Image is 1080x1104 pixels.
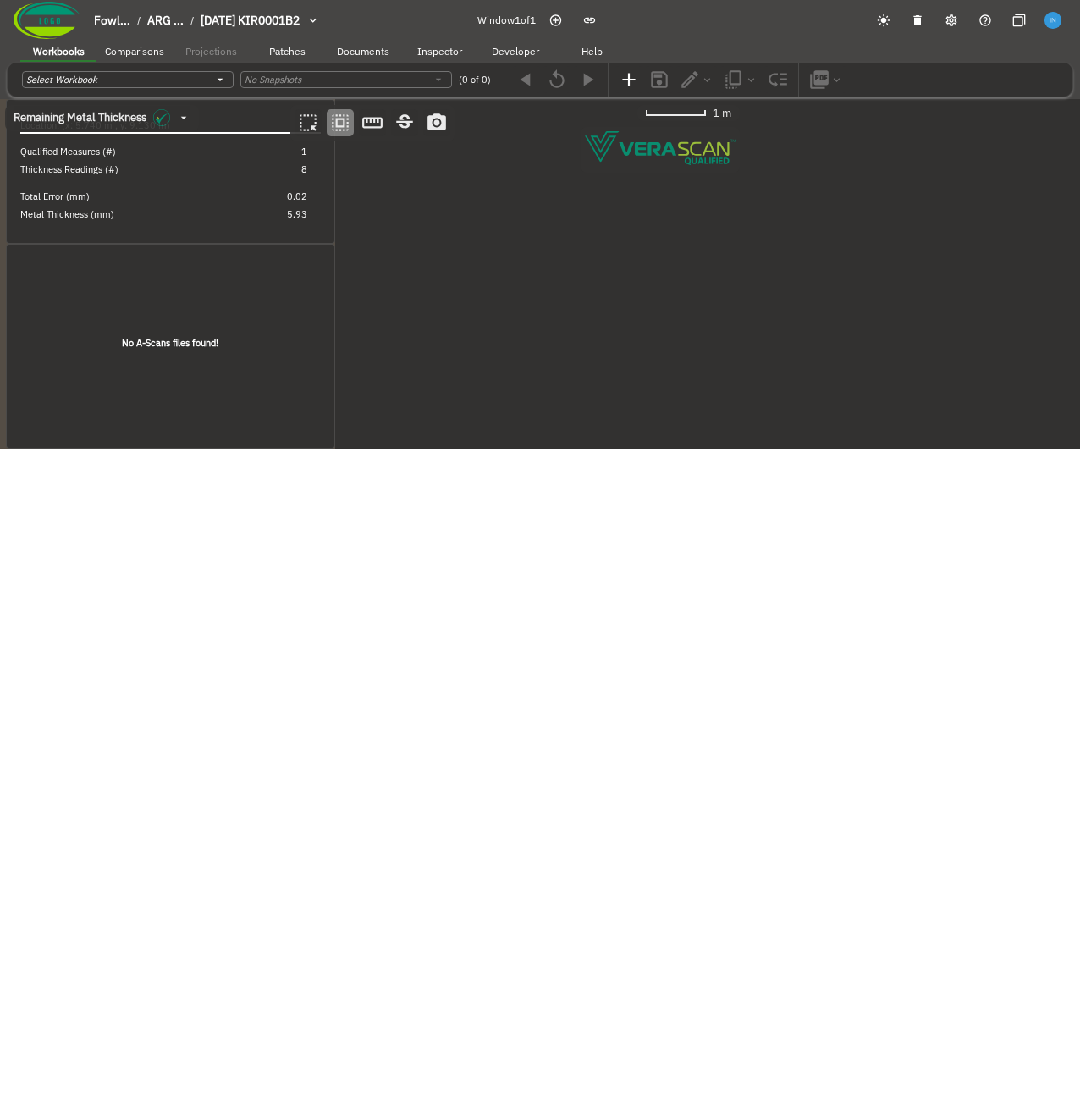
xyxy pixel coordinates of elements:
span: Inspector [417,45,462,58]
span: 1 m [713,105,731,122]
span: Metal Thickness (mm) [20,208,114,220]
span: Workbooks [33,45,85,58]
i: No Snapshots [245,74,301,86]
span: ARG ... [147,13,184,28]
span: Thickness Readings (#) [20,163,118,175]
span: Comparisons [105,45,164,58]
li: / [190,14,194,28]
img: icon in the dropdown [153,109,170,126]
span: 8 [301,163,307,175]
img: f6ffcea323530ad0f5eeb9c9447a59c5 [1044,12,1061,28]
span: Remaining Metal Thickness [14,111,146,124]
span: Fowl... [94,13,130,28]
span: 5.93 [287,208,307,220]
span: (0 of 0) [459,73,491,87]
span: Window 1 of 1 [477,13,536,28]
span: 0.02 [287,190,307,202]
span: Documents [337,45,389,58]
span: [DATE] KIR0001B2 [201,13,300,28]
span: Help [581,45,603,58]
span: 1 [301,146,307,157]
span: Patches [269,45,306,58]
img: Verascope qualified watermark [585,131,736,165]
span: Total Error (mm) [20,190,90,202]
img: Company Logo [14,2,80,39]
button: breadcrumb [87,7,334,35]
span: Developer [492,45,539,58]
b: No A-Scans files found! [122,337,218,349]
i: Select Workbook [26,74,97,86]
span: Qualified Measures (#) [20,146,116,157]
nav: breadcrumb [94,12,300,30]
li: / [137,14,141,28]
